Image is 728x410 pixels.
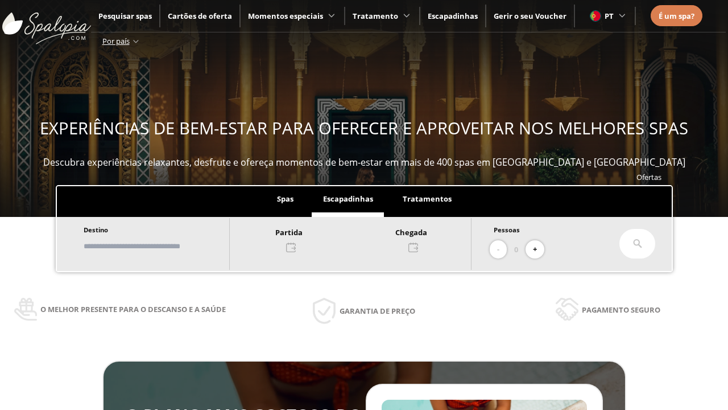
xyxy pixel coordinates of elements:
[490,240,507,259] button: -
[102,36,130,46] span: Por país
[582,304,660,316] span: Pagamento seguro
[323,194,373,204] span: Escapadinhas
[526,240,544,259] button: +
[428,11,478,21] a: Escapadinhas
[340,305,415,317] span: Garantia de preço
[636,172,661,182] a: Ofertas
[40,117,688,140] span: EXPERIÊNCIAS DE BEM-ESTAR PARA OFERECER E APROVEITAR NOS MELHORES SPAS
[2,1,91,44] img: ImgLogoSpalopia.BvClDcEz.svg
[403,194,452,204] span: Tratamentos
[514,243,518,256] span: 0
[659,11,694,21] span: É um spa?
[168,11,232,21] a: Cartões de oferta
[40,303,226,315] span: O melhor presente para o descanso e a saúde
[494,225,520,234] span: Pessoas
[98,11,152,21] a: Pesquisar spas
[43,156,685,169] span: Descubra experiências relaxantes, desfrute e ofereça momentos de bem-estar em mais de 400 spas em...
[659,10,694,22] a: É um spa?
[84,225,108,234] span: Destino
[494,11,566,21] a: Gerir o seu Voucher
[277,194,293,204] span: Spas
